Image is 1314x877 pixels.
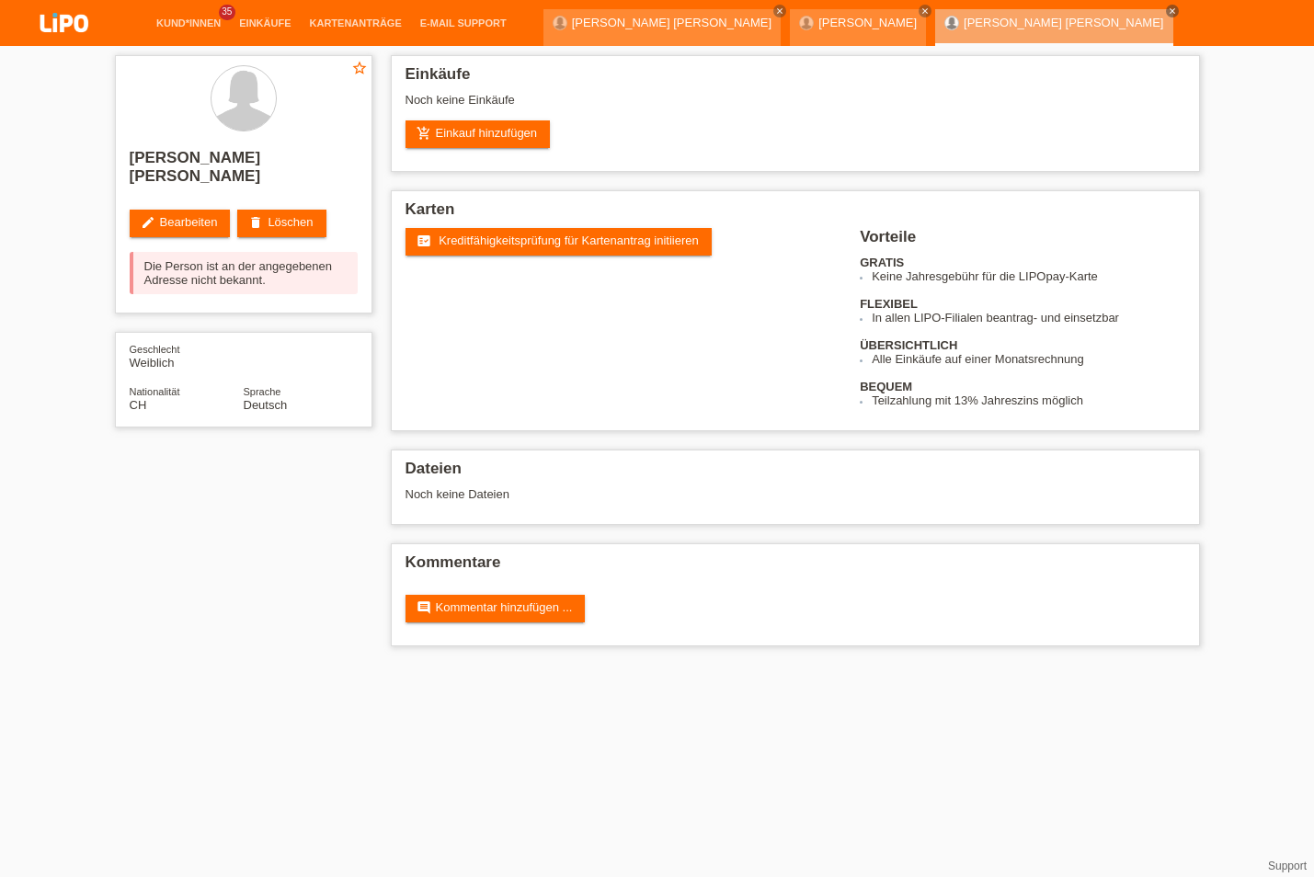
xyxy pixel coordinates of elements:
[244,386,281,397] span: Sprache
[18,38,110,51] a: LIPO pay
[406,228,712,256] a: fact_check Kreditfähigkeitsprüfung für Kartenantrag initiieren
[872,269,1184,283] li: Keine Jahresgebühr für die LIPOpay-Karte
[964,16,1163,29] a: [PERSON_NAME] [PERSON_NAME]
[230,17,300,28] a: Einkäufe
[872,311,1184,325] li: In allen LIPO-Filialen beantrag- und einsetzbar
[406,487,967,501] div: Noch keine Dateien
[417,233,431,248] i: fact_check
[572,16,771,29] a: [PERSON_NAME] [PERSON_NAME]
[920,6,930,16] i: close
[130,210,231,237] a: editBearbeiten
[406,200,1185,228] h2: Karten
[860,256,904,269] b: GRATIS
[919,5,931,17] a: close
[1168,6,1177,16] i: close
[248,215,263,230] i: delete
[130,342,244,370] div: Weiblich
[860,297,918,311] b: FLEXIBEL
[130,344,180,355] span: Geschlecht
[130,398,147,412] span: Schweiz
[219,5,235,20] span: 35
[818,16,917,29] a: [PERSON_NAME]
[872,393,1184,407] li: Teilzahlung mit 13% Jahreszins möglich
[417,600,431,615] i: comment
[351,60,368,79] a: star_border
[406,553,1185,581] h2: Kommentare
[860,228,1184,256] h2: Vorteile
[411,17,516,28] a: E-Mail Support
[130,386,180,397] span: Nationalität
[130,252,358,294] div: Die Person ist an der angegebenen Adresse nicht bekannt.
[406,65,1185,93] h2: Einkäufe
[417,126,431,141] i: add_shopping_cart
[147,17,230,28] a: Kund*innen
[439,233,699,247] span: Kreditfähigkeitsprüfung für Kartenantrag initiieren
[130,149,358,195] h2: [PERSON_NAME] [PERSON_NAME]
[860,380,912,393] b: BEQUEM
[141,215,155,230] i: edit
[872,352,1184,366] li: Alle Einkäufe auf einer Monatsrechnung
[237,210,326,237] a: deleteLöschen
[773,5,786,17] a: close
[406,460,1185,487] h2: Dateien
[1268,860,1307,872] a: Support
[406,93,1185,120] div: Noch keine Einkäufe
[860,338,957,352] b: ÜBERSICHTLICH
[406,595,586,622] a: commentKommentar hinzufügen ...
[406,120,551,148] a: add_shopping_cartEinkauf hinzufügen
[301,17,411,28] a: Kartenanträge
[351,60,368,76] i: star_border
[1166,5,1179,17] a: close
[244,398,288,412] span: Deutsch
[775,6,784,16] i: close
